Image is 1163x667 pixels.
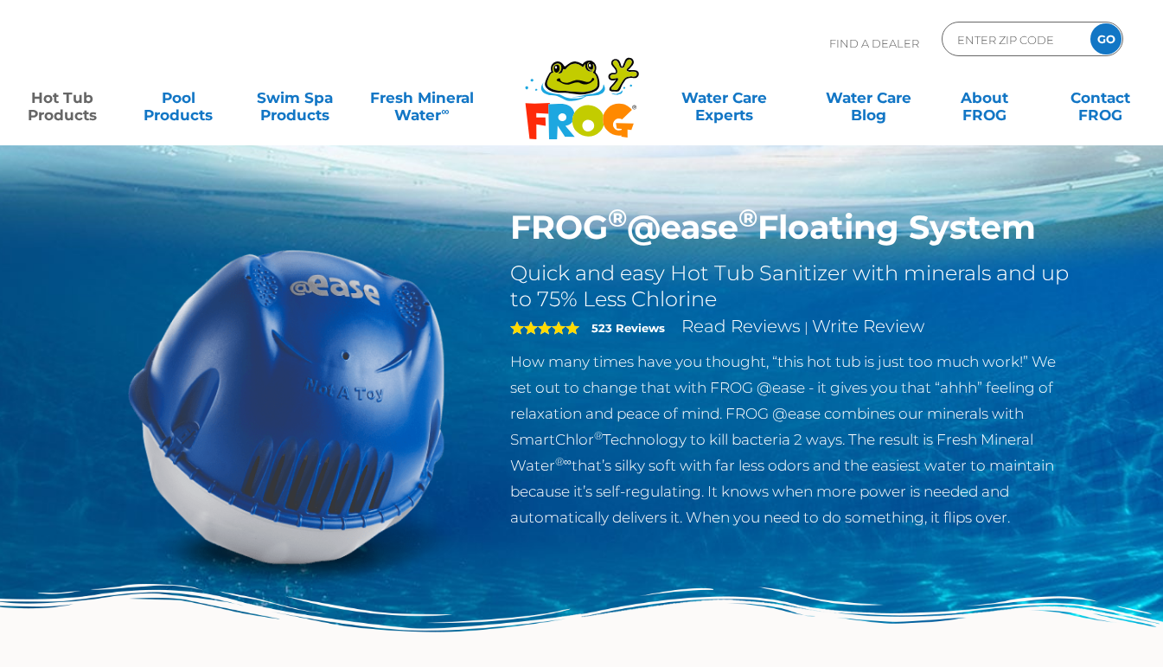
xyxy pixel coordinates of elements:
strong: 523 Reviews [591,321,665,335]
a: Hot TubProducts [17,80,107,115]
span: 5 [510,321,579,335]
sup: ® [594,429,603,442]
a: Write Review [812,316,924,337]
a: Fresh MineralWater∞ [366,80,479,115]
a: Read Reviews [681,316,801,337]
img: hot-tub-product-atease-system.png [89,208,485,604]
sup: ® [608,202,627,233]
a: PoolProducts [133,80,223,115]
sup: ®∞ [555,455,572,468]
sup: ∞ [441,105,449,118]
h2: Quick and easy Hot Tub Sanitizer with minerals and up to 75% Less Chlorine [510,260,1075,312]
p: Find A Dealer [829,22,919,65]
a: ContactFROG [1056,80,1146,115]
a: Swim SpaProducts [249,80,339,115]
a: Water CareBlog [823,80,913,115]
h1: FROG @ease Floating System [510,208,1075,247]
input: GO [1090,23,1121,55]
sup: ® [738,202,757,233]
a: Water CareExperts [651,80,798,115]
a: AboutFROG [939,80,1029,115]
img: Frog Products Logo [515,35,649,140]
p: How many times have you thought, “this hot tub is just too much work!” We set out to change that ... [510,349,1075,530]
span: | [804,319,808,336]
